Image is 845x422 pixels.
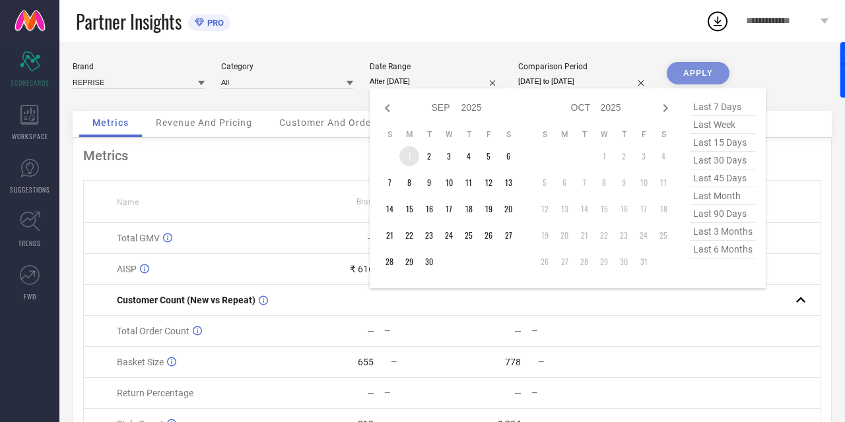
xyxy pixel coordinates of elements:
[555,129,574,140] th: Monday
[634,146,654,166] td: Fri Oct 03 2025
[498,129,518,140] th: Saturday
[384,388,452,398] div: —
[555,173,574,193] td: Mon Oct 06 2025
[634,129,654,140] th: Friday
[690,116,756,134] span: last week
[73,62,205,71] div: Brand
[221,62,353,71] div: Category
[479,199,498,219] td: Fri Sep 19 2025
[498,146,518,166] td: Sat Sep 06 2025
[419,252,439,272] td: Tue Sep 30 2025
[419,199,439,219] td: Tue Sep 16 2025
[654,129,673,140] th: Saturday
[92,117,129,128] span: Metrics
[399,226,419,245] td: Mon Sep 22 2025
[531,326,599,336] div: —
[459,226,479,245] td: Thu Sep 25 2025
[156,117,252,128] span: Revenue And Pricing
[204,18,224,28] span: PRO
[399,199,419,219] td: Mon Sep 15 2025
[380,199,399,219] td: Sun Sep 14 2025
[419,173,439,193] td: Tue Sep 09 2025
[614,146,634,166] td: Thu Oct 02 2025
[479,146,498,166] td: Fri Sep 05 2025
[574,226,594,245] td: Tue Oct 21 2025
[391,357,397,367] span: —
[370,62,502,71] div: Date Range
[690,169,756,187] span: last 45 days
[117,295,255,305] span: Customer Count (New vs Repeat)
[479,129,498,140] th: Friday
[654,226,673,245] td: Sat Oct 25 2025
[439,226,459,245] td: Wed Sep 24 2025
[538,357,544,367] span: —
[690,152,756,169] span: last 30 days
[117,357,164,367] span: Basket Size
[367,233,374,243] div: —
[384,326,452,336] div: —
[76,8,182,35] span: Partner Insights
[518,75,650,88] input: Select comparison period
[690,223,756,241] span: last 3 months
[555,252,574,272] td: Mon Oct 27 2025
[439,173,459,193] td: Wed Sep 10 2025
[498,226,518,245] td: Sat Sep 27 2025
[690,241,756,258] span: last 6 months
[531,388,599,398] div: —
[117,233,160,243] span: Total GMV
[459,173,479,193] td: Thu Sep 11 2025
[380,173,399,193] td: Sun Sep 07 2025
[350,264,374,274] div: ₹ 616
[658,100,673,116] div: Next month
[574,252,594,272] td: Tue Oct 28 2025
[690,98,756,116] span: last 7 days
[614,129,634,140] th: Thursday
[706,9,729,33] div: Open download list
[498,173,518,193] td: Sat Sep 13 2025
[479,226,498,245] td: Fri Sep 26 2025
[399,146,419,166] td: Mon Sep 01 2025
[419,129,439,140] th: Tuesday
[367,326,374,336] div: —
[535,129,555,140] th: Sunday
[380,226,399,245] td: Sun Sep 21 2025
[634,199,654,219] td: Fri Oct 17 2025
[83,148,821,164] div: Metrics
[654,173,673,193] td: Sat Oct 11 2025
[555,226,574,245] td: Mon Oct 20 2025
[24,291,36,301] span: FWD
[498,199,518,219] td: Sat Sep 20 2025
[634,173,654,193] td: Fri Oct 10 2025
[505,357,521,367] div: 778
[514,388,522,398] div: —
[12,131,48,141] span: WORKSPACE
[535,226,555,245] td: Sun Oct 19 2025
[654,199,673,219] td: Sat Oct 18 2025
[690,205,756,223] span: last 90 days
[614,199,634,219] td: Thu Oct 16 2025
[399,129,419,140] th: Monday
[459,199,479,219] td: Thu Sep 18 2025
[117,326,189,336] span: Total Order Count
[594,146,614,166] td: Wed Oct 01 2025
[535,199,555,219] td: Sun Oct 12 2025
[514,326,522,336] div: —
[690,134,756,152] span: last 15 days
[574,199,594,219] td: Tue Oct 14 2025
[634,226,654,245] td: Fri Oct 24 2025
[535,252,555,272] td: Sun Oct 26 2025
[535,173,555,193] td: Sun Oct 05 2025
[634,252,654,272] td: Fri Oct 31 2025
[594,199,614,219] td: Wed Oct 15 2025
[594,129,614,140] th: Wednesday
[574,173,594,193] td: Tue Oct 07 2025
[380,100,395,116] div: Previous month
[117,388,193,398] span: Return Percentage
[594,226,614,245] td: Wed Oct 22 2025
[690,187,756,205] span: last month
[279,117,380,128] span: Customer And Orders
[380,129,399,140] th: Sunday
[555,199,574,219] td: Mon Oct 13 2025
[117,264,137,274] span: AISP
[614,252,634,272] td: Thu Oct 30 2025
